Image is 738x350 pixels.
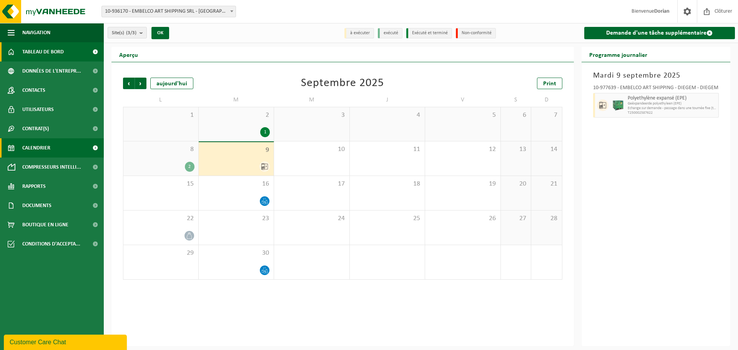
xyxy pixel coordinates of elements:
[203,111,270,119] span: 2
[274,93,350,107] td: M
[127,145,194,154] span: 8
[123,78,135,89] span: Précédent
[108,27,147,38] button: Site(s)(3/3)
[628,101,717,106] span: Geëxpandeerde polyethyleen (EPE)
[378,28,402,38] li: exécuté
[127,180,194,188] span: 15
[584,27,735,39] a: Demande d'une tâche supplémentaire
[22,158,81,177] span: Compresseurs intelli...
[537,78,562,89] a: Print
[354,145,421,154] span: 11
[22,61,81,81] span: Données de l'entrepr...
[22,234,80,254] span: Conditions d'accepta...
[505,111,527,119] span: 6
[203,214,270,223] span: 23
[350,93,426,107] td: J
[456,28,496,38] li: Non-conformité
[429,180,497,188] span: 19
[531,93,562,107] td: D
[429,145,497,154] span: 12
[301,78,384,89] div: Septembre 2025
[4,333,128,350] iframe: chat widget
[278,180,346,188] span: 17
[101,6,236,17] span: 10-936170 - EMBELCO ART SHIPPING SRL - ETTERBEEK
[612,100,624,111] img: PB-HB-1400-HPE-GN-01
[22,196,52,215] span: Documents
[429,214,497,223] span: 26
[22,138,50,158] span: Calendrier
[406,28,452,38] li: Exécuté et terminé
[22,119,49,138] span: Contrat(s)
[22,42,64,61] span: Tableau de bord
[260,127,270,137] div: 1
[22,215,68,234] span: Boutique en ligne
[199,93,274,107] td: M
[628,95,717,101] span: Polyethylène expansé (EPE)
[22,100,54,119] span: Utilisateurs
[112,27,136,39] span: Site(s)
[654,8,670,14] strong: Dorian
[203,249,270,257] span: 30
[278,214,346,223] span: 24
[126,30,136,35] count: (3/3)
[582,47,655,62] h2: Programme journalier
[593,85,719,93] div: 10-977639 - EMBELCO ART SHIPPING - DIEGEM - DIEGEM
[628,111,717,115] span: T250002587622
[127,249,194,257] span: 29
[535,180,558,188] span: 21
[593,70,719,81] h3: Mardi 9 septembre 2025
[505,180,527,188] span: 20
[22,23,50,42] span: Navigation
[354,180,421,188] span: 18
[535,145,558,154] span: 14
[22,81,45,100] span: Contacts
[354,214,421,223] span: 25
[102,6,236,17] span: 10-936170 - EMBELCO ART SHIPPING SRL - ETTERBEEK
[543,81,556,87] span: Print
[354,111,421,119] span: 4
[429,111,497,119] span: 5
[505,214,527,223] span: 27
[501,93,532,107] td: S
[425,93,501,107] td: V
[203,146,270,154] span: 9
[22,177,46,196] span: Rapports
[203,180,270,188] span: 16
[123,93,199,107] td: L
[535,111,558,119] span: 7
[505,145,527,154] span: 13
[628,106,717,111] span: Echange sur demande - passage dans une tournée fixe (traitement inclus)
[127,214,194,223] span: 22
[127,111,194,119] span: 1
[151,27,169,39] button: OK
[185,162,194,172] div: 2
[278,145,346,154] span: 10
[111,47,146,62] h2: Aperçu
[278,111,346,119] span: 3
[535,214,558,223] span: 28
[344,28,374,38] li: à exécuter
[150,78,193,89] div: aujourd'hui
[135,78,146,89] span: Suivant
